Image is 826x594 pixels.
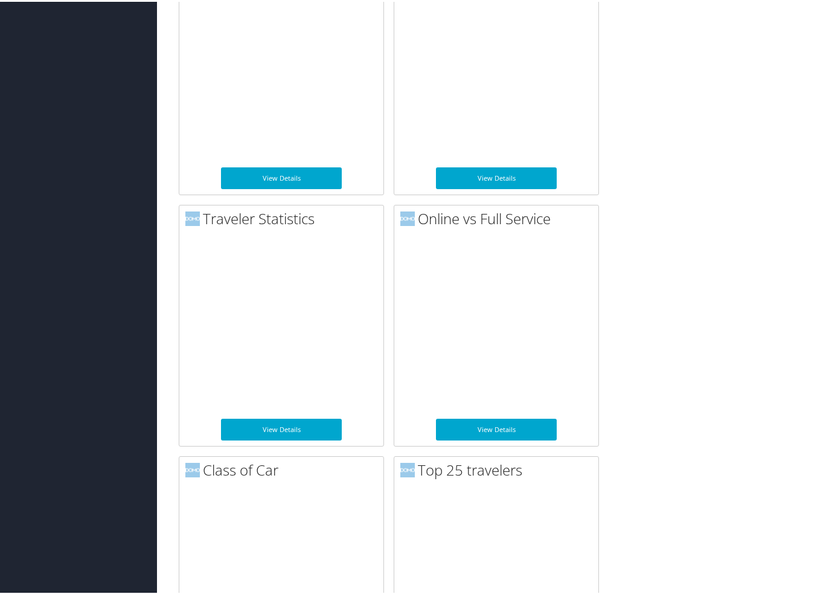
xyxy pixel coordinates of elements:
img: domo-logo.png [185,461,200,476]
h2: Top 25 travelers [400,458,598,479]
a: View Details [221,166,342,187]
img: domo-logo.png [185,210,200,224]
img: domo-logo.png [400,461,415,476]
img: domo-logo.png [400,210,415,224]
a: View Details [436,417,557,439]
a: View Details [221,417,342,439]
h2: Traveler Statistics [185,207,383,227]
h2: Online vs Full Service [400,207,598,227]
a: View Details [436,166,557,187]
h2: Class of Car [185,458,383,479]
